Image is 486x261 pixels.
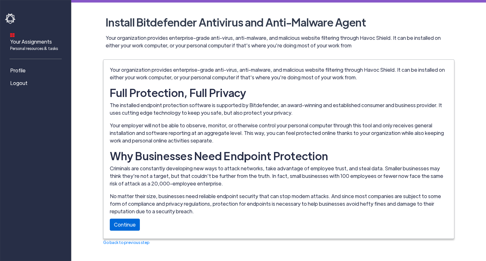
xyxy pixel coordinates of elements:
h4: Full Protection, Full Privacy [110,86,448,99]
p: Your organization provides enterprise-grade anti-virus, anti-malware, and malicious website filte... [106,34,454,49]
p: The installed endpoint protection software is supported by Bitdefender, an award-winning and esta... [110,101,448,117]
iframe: Chat Widget [381,193,486,261]
a: Logout [5,77,68,89]
p: No matter their size, businesses need reliable endpoint security that can stop modern attacks. An... [110,192,448,215]
img: dashboard-icon.svg [10,33,15,37]
a: Your AssignmentsPersonal resources & tasks [5,29,68,54]
p: Your employer will not be able to observe, monitor, or otherwise control your personal computer t... [110,122,448,144]
h4: Why Businesses Need Endpoint Protection [110,149,448,162]
h2: Install Bitdefender Antivirus and Anti-Malware Agent [103,13,454,32]
a: Profile [5,64,68,77]
p: Criminals are constantly developing new ways to attack networks, take advantage of employee trust... [110,165,448,187]
a: Go back to previous step [103,240,149,245]
span: Your Assignments [10,38,58,51]
span: Profile [10,67,26,74]
img: havoc-shield-logo-white.png [5,13,16,24]
span: Logout [10,79,28,87]
p: Your organization provides enterprise-grade anti-virus, anti-malware, and malicious website filte... [110,66,448,81]
a: Continue [110,219,140,231]
span: Personal resources & tasks [10,46,58,51]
